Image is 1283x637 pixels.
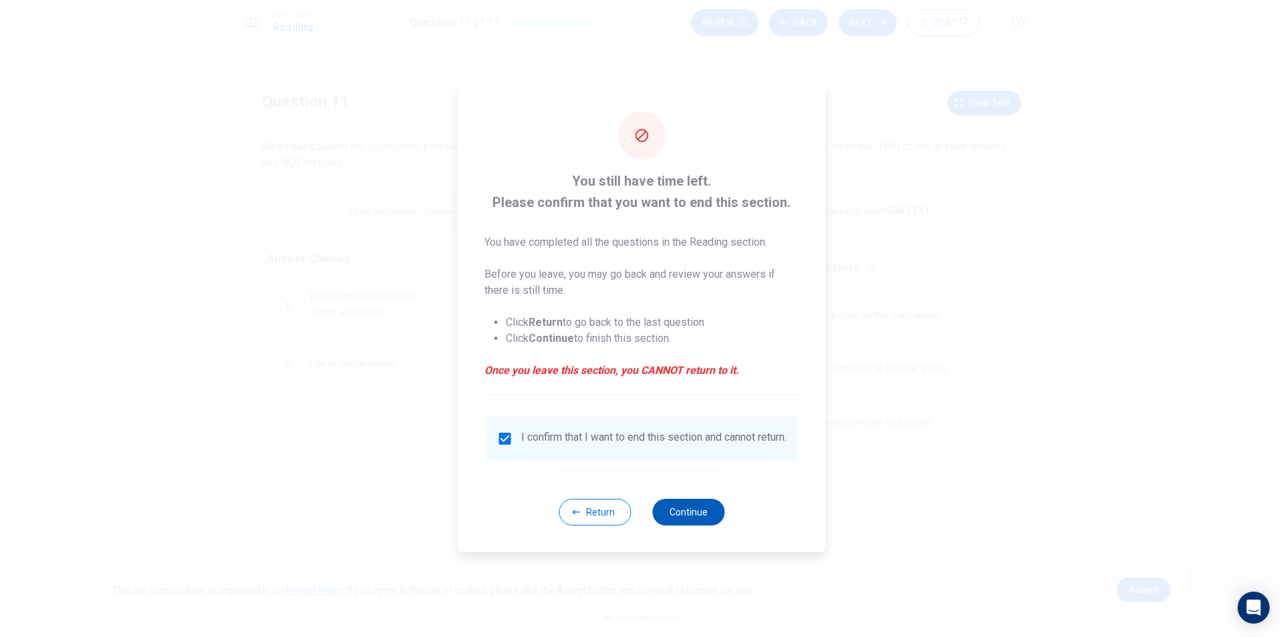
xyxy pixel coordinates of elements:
button: Continue [652,499,724,525]
span: You still have time left. Please confirm that you want to end this section. [484,170,799,213]
li: Click to go back to the last question [506,314,799,331]
strong: Return [529,316,563,329]
li: Click to finish this section. [506,331,799,347]
strong: Continue [529,332,574,345]
button: Return [559,499,631,525]
em: Once you leave this section, you CANNOT return to it. [484,363,799,379]
div: I confirm that I want to end this section and cannot return. [521,431,787,447]
p: You have completed all the questions in the Reading section. [484,234,799,250]
div: Open Intercom Messenger [1238,592,1270,624]
p: Before you leave, you may go back and review your answers if there is still time. [484,266,799,298]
